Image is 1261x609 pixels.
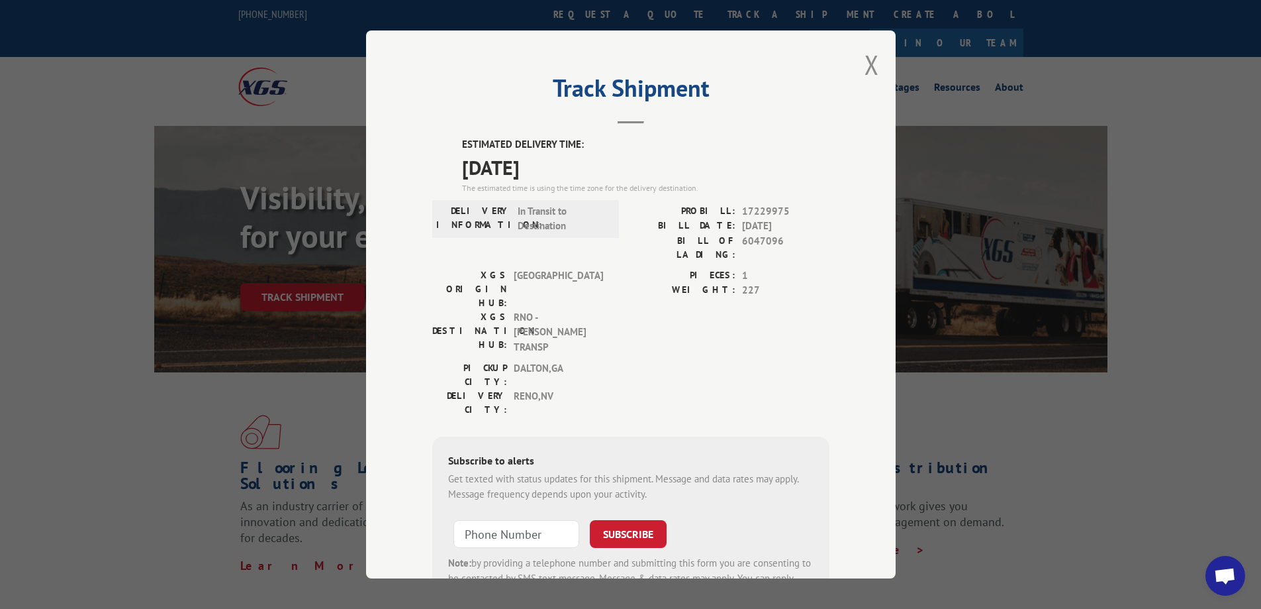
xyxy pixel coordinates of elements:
span: 17229975 [742,204,829,219]
div: The estimated time is using the time zone for the delivery destination. [462,182,829,194]
span: [GEOGRAPHIC_DATA] [514,268,603,310]
div: Get texted with status updates for this shipment. Message and data rates may apply. Message frequ... [448,472,814,502]
div: Subscribe to alerts [448,453,814,472]
label: XGS ORIGIN HUB: [432,268,507,310]
span: [DATE] [742,219,829,234]
button: SUBSCRIBE [590,520,667,548]
label: XGS DESTINATION HUB: [432,310,507,355]
span: DALTON , GA [514,361,603,389]
label: ESTIMATED DELIVERY TIME: [462,137,829,152]
strong: Note: [448,557,471,569]
span: In Transit to Destination [518,204,607,234]
span: 1 [742,268,829,284]
div: by providing a telephone number and submitting this form you are consenting to be contacted by SM... [448,556,814,601]
button: Close modal [864,47,879,82]
label: DELIVERY INFORMATION: [436,204,511,234]
span: 227 [742,283,829,298]
label: DELIVERY CITY: [432,389,507,417]
input: Phone Number [453,520,579,548]
label: PIECES: [631,268,735,284]
span: RENO , NV [514,389,603,417]
span: 6047096 [742,234,829,262]
label: BILL DATE: [631,219,735,234]
label: PROBILL: [631,204,735,219]
h2: Track Shipment [432,79,829,104]
label: WEIGHT: [631,283,735,298]
div: Open chat [1205,556,1245,596]
label: PICKUP CITY: [432,361,507,389]
span: RNO - [PERSON_NAME] TRANSP [514,310,603,355]
span: [DATE] [462,152,829,182]
label: BILL OF LADING: [631,234,735,262]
